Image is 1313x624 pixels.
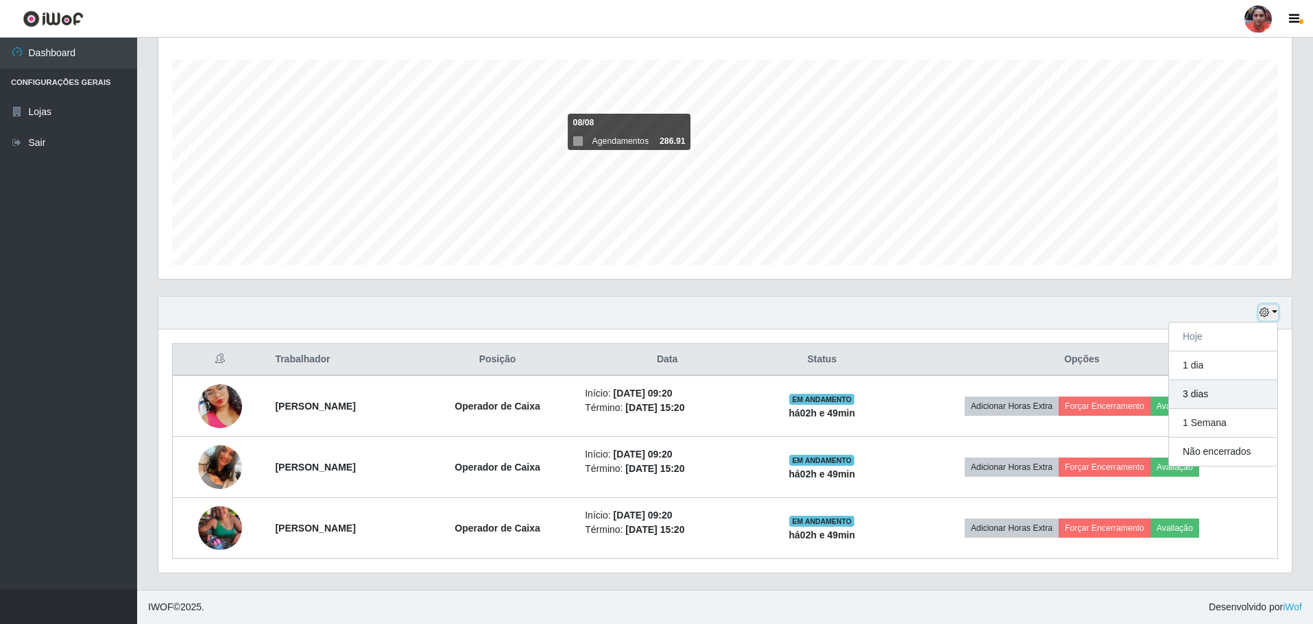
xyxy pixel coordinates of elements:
span: IWOF [148,601,173,612]
button: Adicionar Horas Extra [965,397,1059,416]
span: EM ANDAMENTO [789,394,854,405]
img: CoreUI Logo [23,10,84,27]
button: 1 Semana [1169,409,1277,438]
button: Forçar Encerramento [1059,458,1151,477]
strong: [PERSON_NAME] [275,523,355,534]
button: Forçar Encerramento [1059,519,1151,538]
strong: [PERSON_NAME] [275,401,355,412]
img: 1743039429439.jpeg [198,367,242,445]
span: Desenvolvido por [1209,600,1302,614]
strong: Operador de Caixa [455,523,540,534]
button: 3 dias [1169,380,1277,409]
li: Início: [585,386,749,401]
time: [DATE] 09:20 [613,388,672,399]
button: Hoje [1169,323,1277,351]
span: EM ANDAMENTO [789,516,854,527]
strong: há 02 h e 49 min [789,408,856,419]
li: Término: [585,462,749,476]
th: Data [577,344,758,376]
img: 1744399618911.jpeg [198,489,242,567]
time: [DATE] 09:20 [613,449,672,460]
img: 1704989686512.jpeg [198,428,242,506]
a: iWof [1283,601,1302,612]
button: 1 dia [1169,351,1277,380]
time: [DATE] 09:20 [613,510,672,521]
time: [DATE] 15:20 [625,524,684,535]
button: Adicionar Horas Extra [965,458,1059,477]
th: Trabalhador [267,344,418,376]
li: Término: [585,401,749,415]
button: Avaliação [1151,458,1199,477]
strong: há 02 h e 49 min [789,469,856,479]
span: EM ANDAMENTO [789,455,854,466]
time: [DATE] 15:20 [625,463,684,474]
span: © 2025 . [148,600,204,614]
strong: [PERSON_NAME] [275,462,355,473]
th: Posição [418,344,577,376]
button: Não encerrados [1169,438,1277,466]
strong: há 02 h e 49 min [789,529,856,540]
button: Adicionar Horas Extra [965,519,1059,538]
button: Avaliação [1151,519,1199,538]
li: Início: [585,447,749,462]
strong: Operador de Caixa [455,401,540,412]
strong: Operador de Caixa [455,462,540,473]
li: Início: [585,508,749,523]
button: Avaliação [1151,397,1199,416]
th: Status [758,344,887,376]
li: Término: [585,523,749,537]
time: [DATE] 15:20 [625,402,684,413]
th: Opções [887,344,1278,376]
button: Forçar Encerramento [1059,397,1151,416]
